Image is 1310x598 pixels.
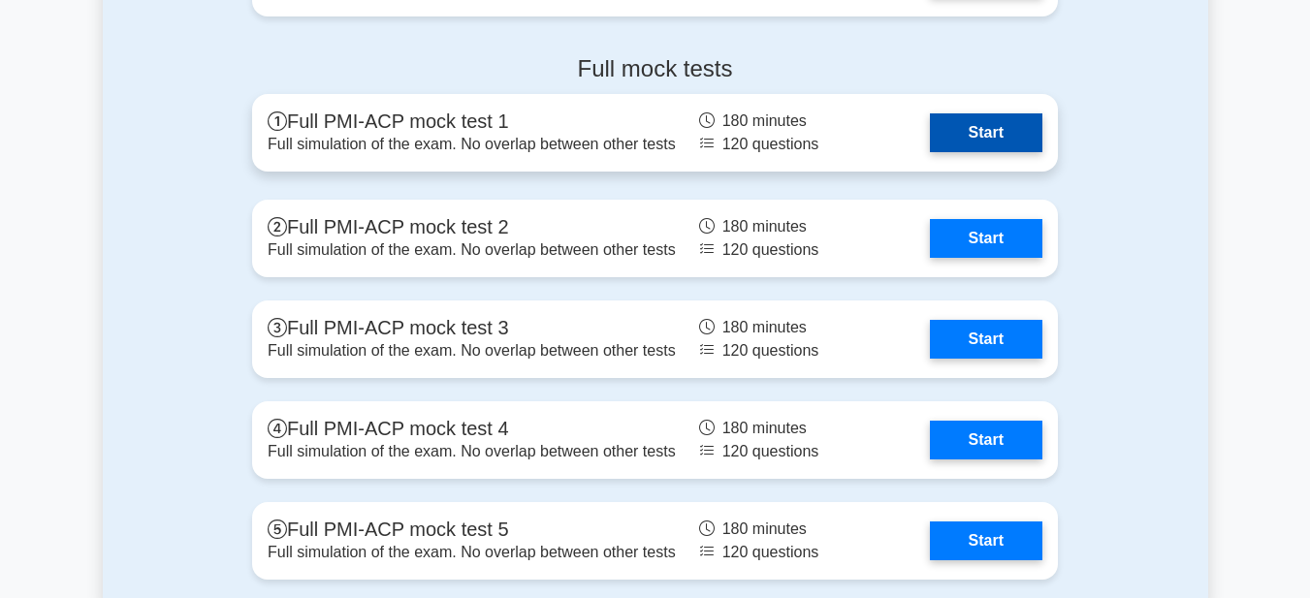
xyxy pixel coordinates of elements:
[930,421,1042,459] a: Start
[930,113,1042,152] a: Start
[930,320,1042,359] a: Start
[252,55,1058,83] h4: Full mock tests
[930,219,1042,258] a: Start
[930,521,1042,560] a: Start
